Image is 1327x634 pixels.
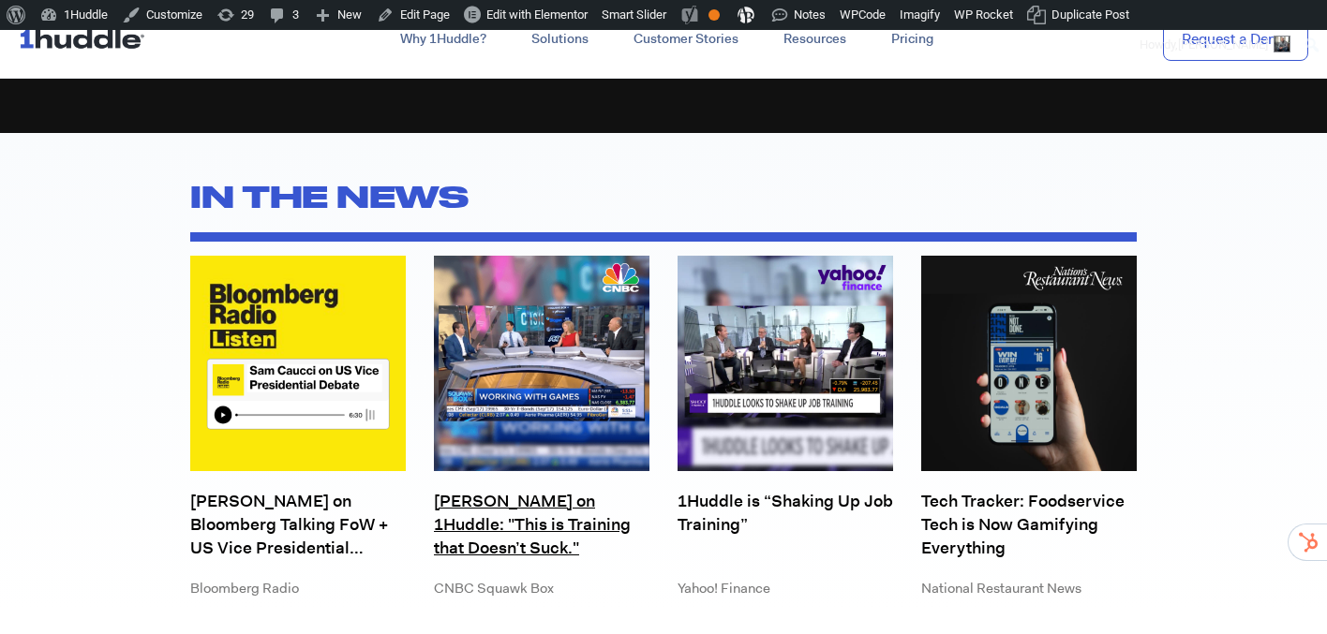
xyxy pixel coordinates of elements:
[378,22,509,56] a: Why 1Huddle?
[761,22,869,56] a: Resources
[921,579,1137,598] p: National Restaurant News
[19,21,153,56] img: ...
[869,22,956,56] a: Pricing
[678,579,893,598] p: Yahoo! Finance
[434,490,649,560] a: [PERSON_NAME] on 1Huddle: "This is Training that Doesn’t Suck."
[190,579,406,598] p: Bloomberg Radio
[190,170,1137,223] h2: IN THE NEWS
[190,490,406,560] a: [PERSON_NAME] on Bloomberg Talking FoW + US Vice Presidential Debate
[678,490,893,560] a: 1Huddle is “Shaking Up Job Training”
[509,22,611,56] a: Solutions
[611,22,761,56] a: Customer Stories
[1178,37,1268,52] span: [PERSON_NAME]
[921,490,1137,560] a: Tech Tracker: Foodservice Tech is Now Gamifying Everything
[1274,36,1290,52] img: Avatar photo
[1133,30,1298,60] a: Howdy,
[708,9,720,21] div: OK
[434,256,649,471] img: Squawk-Box-news
[434,579,649,598] p: CNBC Squawk Box
[678,256,893,471] img: Yahoo-news
[486,7,588,22] span: Edit with Elementor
